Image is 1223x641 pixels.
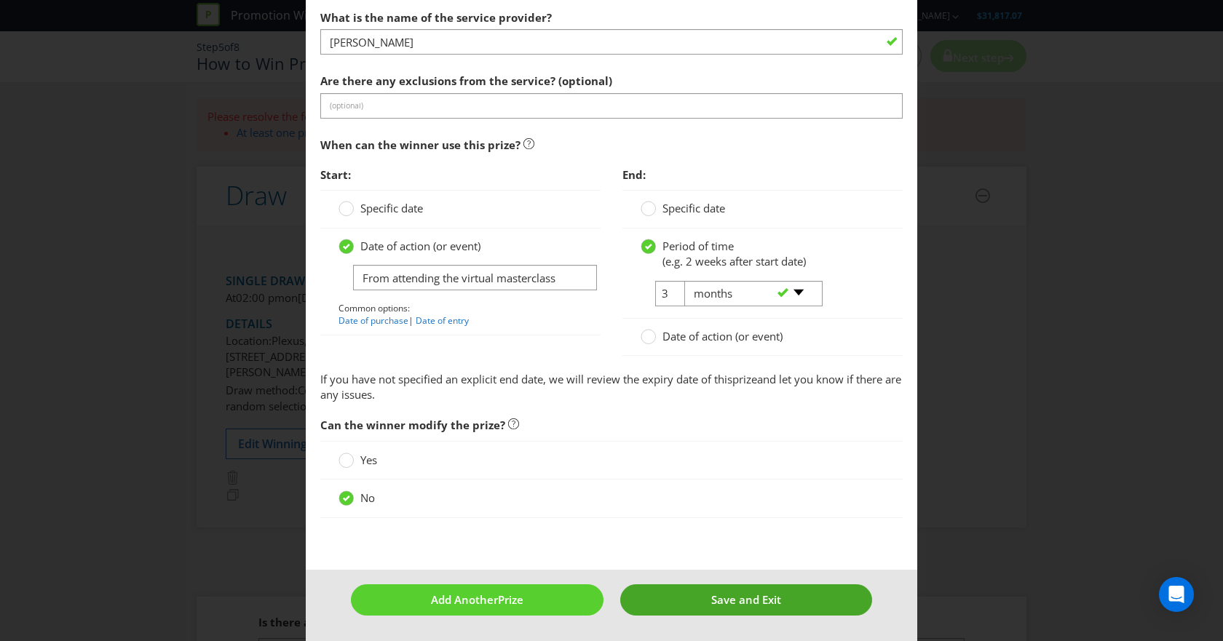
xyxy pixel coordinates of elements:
[360,239,480,253] span: Date of action (or event)
[662,254,806,268] span: (e.g. 2 weeks after start date)
[339,302,410,314] span: Common options:
[662,329,783,343] span: Date of action (or event)
[431,592,498,607] span: Add Another
[353,265,597,290] input: e.g. date of purchase
[351,584,603,616] button: Add AnotherPrize
[622,167,646,182] span: End:
[360,201,423,215] span: Specific date
[320,10,552,25] span: What is the name of the service provider?
[416,314,469,327] a: Date of entry
[732,372,757,386] span: prize
[320,372,901,402] span: and let you know if there are any issues.
[320,167,351,182] span: Start:
[360,453,377,467] span: Yes
[711,592,781,607] span: Save and Exit
[662,201,725,215] span: Specific date
[1159,577,1194,612] div: Open Intercom Messenger
[662,239,734,253] span: Period of time
[320,138,521,152] span: When can the winner use this prize?
[320,418,505,432] span: Can the winner modify the prize?
[360,490,375,505] span: No
[339,314,408,327] a: Date of purchase
[320,73,612,88] span: Are there any exclusions from the service? (optional)
[408,314,413,327] span: |
[320,29,903,55] input: Mercy's Garage
[498,592,523,607] span: Prize
[620,584,873,616] button: Save and Exit
[320,372,732,386] span: If you have not specified an explicit end date, we will review the expiry date of this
